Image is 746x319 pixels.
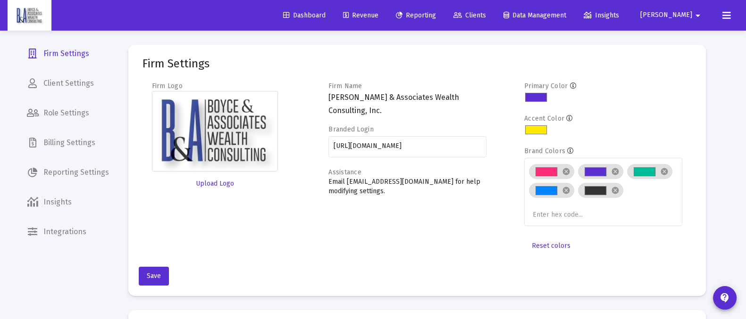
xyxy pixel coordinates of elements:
[283,11,326,19] span: Dashboard
[328,125,374,133] label: Branded Login
[343,11,378,19] span: Revenue
[611,167,620,176] mat-icon: cancel
[660,167,669,176] mat-icon: cancel
[4,8,524,23] span: Investment advisory services offered through [PERSON_NAME] & Associates Wealth Consulting, Inc., ...
[19,191,117,213] a: Insights
[446,6,494,25] a: Clients
[328,168,361,176] label: Assistance
[496,6,574,25] a: Data Management
[142,59,210,68] mat-card-title: Firm Settings
[139,267,169,286] button: Save
[532,242,570,250] span: Reset colors
[328,177,486,196] p: Email [EMAIL_ADDRESS][DOMAIN_NAME] for help modifying settings.
[196,180,234,188] span: Upload Logo
[629,6,715,25] button: [PERSON_NAME]
[152,91,278,172] img: Firm logo
[276,6,333,25] a: Dashboard
[152,174,278,193] button: Upload Logo
[335,6,386,25] a: Revenue
[562,186,570,195] mat-icon: cancel
[328,91,486,117] h3: [PERSON_NAME] & Associates Wealth Consulting, Inc.
[19,161,117,184] a: Reporting Settings
[584,11,619,19] span: Insights
[19,72,117,95] a: Client Settings
[328,82,362,90] label: Firm Name
[524,82,568,90] label: Primary Color
[524,115,564,123] label: Accent Color
[692,6,704,25] mat-icon: arrow_drop_down
[453,11,486,19] span: Clients
[388,6,444,25] a: Reporting
[147,272,161,280] span: Save
[503,11,566,19] span: Data Management
[19,102,117,124] a: Role Settings
[529,162,677,221] mat-chip-list: Brand colors
[533,211,604,219] input: Enter hex code...
[524,147,565,155] label: Brand Colors
[576,6,627,25] a: Insights
[562,167,570,176] mat-icon: cancel
[611,186,620,195] mat-icon: cancel
[640,11,692,19] span: [PERSON_NAME]
[15,6,44,25] img: Dashboard
[19,42,117,65] a: Firm Settings
[19,131,117,154] a: Billing Settings
[19,221,117,243] a: Integrations
[152,82,183,90] label: Firm Logo
[524,237,578,255] button: Reset colors
[396,11,436,19] span: Reporting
